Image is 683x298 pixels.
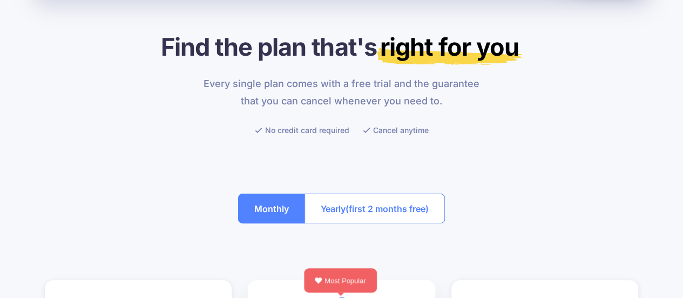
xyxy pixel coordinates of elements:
[305,194,445,223] button: Yearly(first 2 months free)
[238,194,305,223] button: Monthly
[255,123,349,137] li: No credit card required
[363,123,429,137] li: Cancel anytime
[346,200,429,217] span: (first 2 months free)
[197,75,486,110] p: Every single plan comes with a free trial and the guarantee that you can cancel whenever you need...
[377,32,522,65] mark: right for you
[45,32,639,62] h1: Find the plan that's
[304,268,377,293] div: Most Popular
